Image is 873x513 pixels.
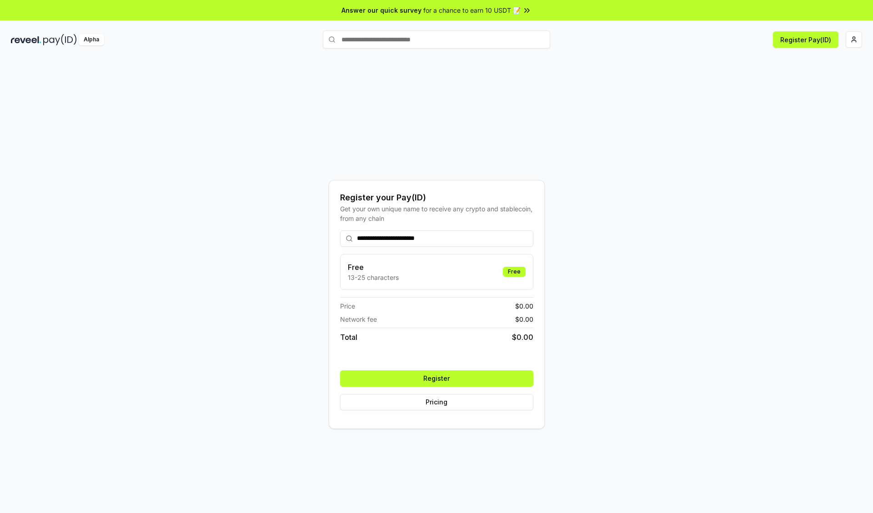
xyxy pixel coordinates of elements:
[512,332,533,343] span: $ 0.00
[348,262,399,273] h3: Free
[340,370,533,387] button: Register
[515,301,533,311] span: $ 0.00
[341,5,421,15] span: Answer our quick survey
[503,267,526,277] div: Free
[515,314,533,324] span: $ 0.00
[340,314,377,324] span: Network fee
[79,34,104,45] div: Alpha
[773,31,838,48] button: Register Pay(ID)
[340,332,357,343] span: Total
[340,191,533,204] div: Register your Pay(ID)
[43,34,77,45] img: pay_id
[348,273,399,282] p: 13-25 characters
[11,34,41,45] img: reveel_dark
[340,301,355,311] span: Price
[340,394,533,410] button: Pricing
[340,204,533,223] div: Get your own unique name to receive any crypto and stablecoin, from any chain
[423,5,521,15] span: for a chance to earn 10 USDT 📝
